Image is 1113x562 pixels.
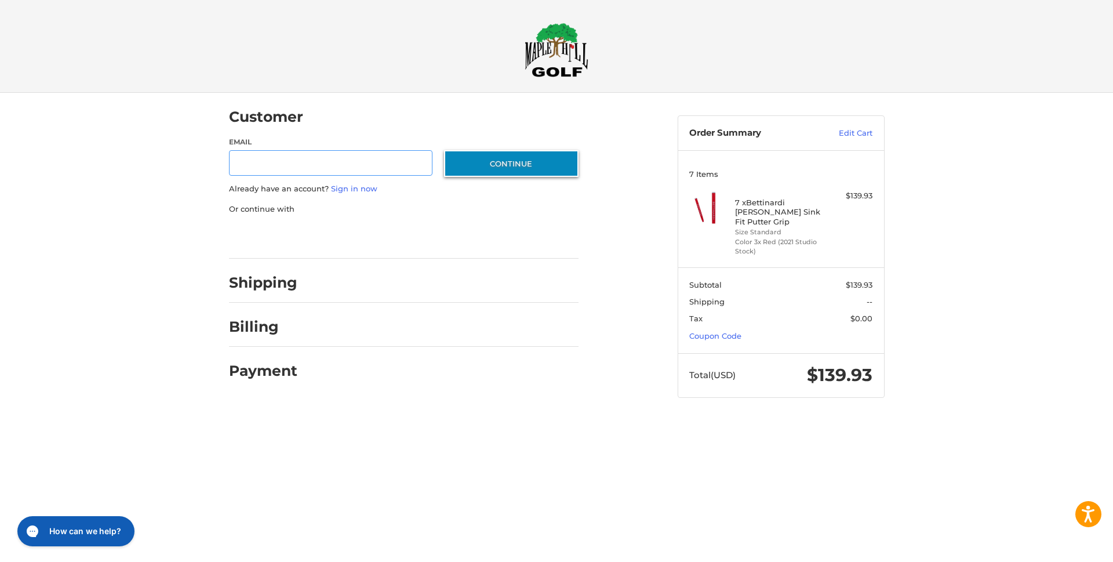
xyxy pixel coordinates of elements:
div: $139.93 [827,190,872,202]
p: Already have an account? [229,183,579,195]
span: Shipping [689,297,725,306]
iframe: Google Customer Reviews [1017,531,1113,562]
span: Subtotal [689,280,722,289]
img: Maple Hill Golf [525,23,588,77]
h2: Payment [229,362,297,380]
h3: Order Summary [689,128,814,139]
h2: Customer [229,108,303,126]
p: Or continue with [229,204,579,215]
a: Coupon Code [689,331,741,340]
h2: Billing [229,318,297,336]
iframe: Gorgias live chat messenger [12,512,140,550]
span: $139.93 [846,280,872,289]
iframe: PayPal-paypal [225,226,312,247]
span: $0.00 [850,314,872,323]
span: -- [867,297,872,306]
li: Size Standard [735,227,824,237]
span: Tax [689,314,703,323]
button: Continue [444,150,579,177]
h4: 7 x Bettinardi [PERSON_NAME] Sink Fit Putter Grip [735,198,824,226]
iframe: PayPal-paylater [323,226,410,247]
h2: Shipping [229,274,297,292]
h3: 7 Items [689,169,872,179]
span: Total (USD) [689,369,736,380]
a: Edit Cart [814,128,872,139]
li: Color 3x Red (2021 Studio Stock) [735,237,824,256]
a: Sign in now [331,184,377,193]
iframe: PayPal-venmo [421,226,508,247]
label: Email [229,137,433,147]
span: $139.93 [807,364,872,386]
